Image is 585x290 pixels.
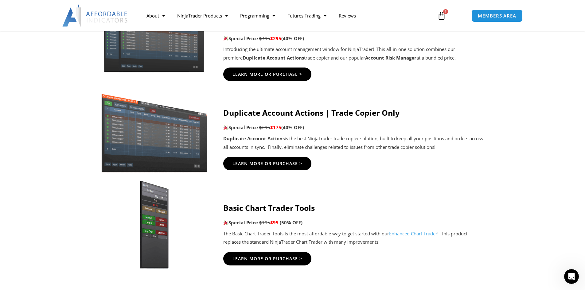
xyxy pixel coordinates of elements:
[171,9,234,23] a: NinjaTrader Products
[389,230,437,237] a: Enhanced Chart Trader
[101,179,208,271] img: BasicTools | Affordable Indicators – NinjaTrader
[223,45,485,62] p: Introducing the ultimate account management window for NinjaTrader! This all-in-one solution comb...
[223,230,485,247] p: The Basic Chart Trader Tools is the most affordable way to get started with our ! This product re...
[101,8,208,73] img: Screenshot 2024-11-20 151221 | Affordable Indicators – NinjaTrader
[62,5,128,27] img: LogoAI | Affordable Indicators – NinjaTrader
[223,68,311,81] a: Learn More Or Purchase >
[232,72,302,76] span: Learn More Or Purchase >
[281,35,304,41] b: (40% OFF)
[140,9,171,23] a: About
[223,108,485,117] h4: Duplicate Account Actions | Trade Copier Only
[333,9,362,23] a: Reviews
[280,219,302,226] span: (50% OFF)
[223,203,315,213] strong: Basic Chart Trader Tools
[478,14,516,18] span: MEMBERS AREA
[281,124,304,130] b: (40% OFF)
[234,9,281,23] a: Programming
[101,87,208,172] img: Screenshot 2024-08-26 15414455555 | Affordable Indicators – NinjaTrader
[232,161,302,166] span: Learn More Or Purchase >
[223,219,258,226] strong: Special Price
[223,124,258,130] strong: Special Price
[223,35,258,41] strong: Special Price
[270,35,281,41] span: $295
[564,269,579,284] iframe: Intercom live chat
[223,252,311,265] a: Learn More Or Purchase >
[243,55,304,61] strong: Duplicate Account Actions
[259,124,270,130] span: $295
[259,219,270,226] span: $195
[224,220,228,225] img: 🎉
[270,124,281,130] span: $175
[365,55,416,61] strong: Account Risk Manager
[428,7,455,25] a: 1
[223,134,485,152] p: is the best NinjaTrader trade copier solution, built to keep all your positions and orders across...
[471,10,523,22] a: MEMBERS AREA
[224,36,228,41] img: 🎉
[443,9,448,14] span: 1
[223,157,311,170] a: Learn More Or Purchase >
[270,219,279,226] span: $95
[259,35,270,41] span: $495
[232,257,302,261] span: Learn More Or Purchase >
[140,9,430,23] nav: Menu
[223,135,285,141] strong: Duplicate Account Actions
[281,9,333,23] a: Futures Trading
[224,125,228,130] img: 🎉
